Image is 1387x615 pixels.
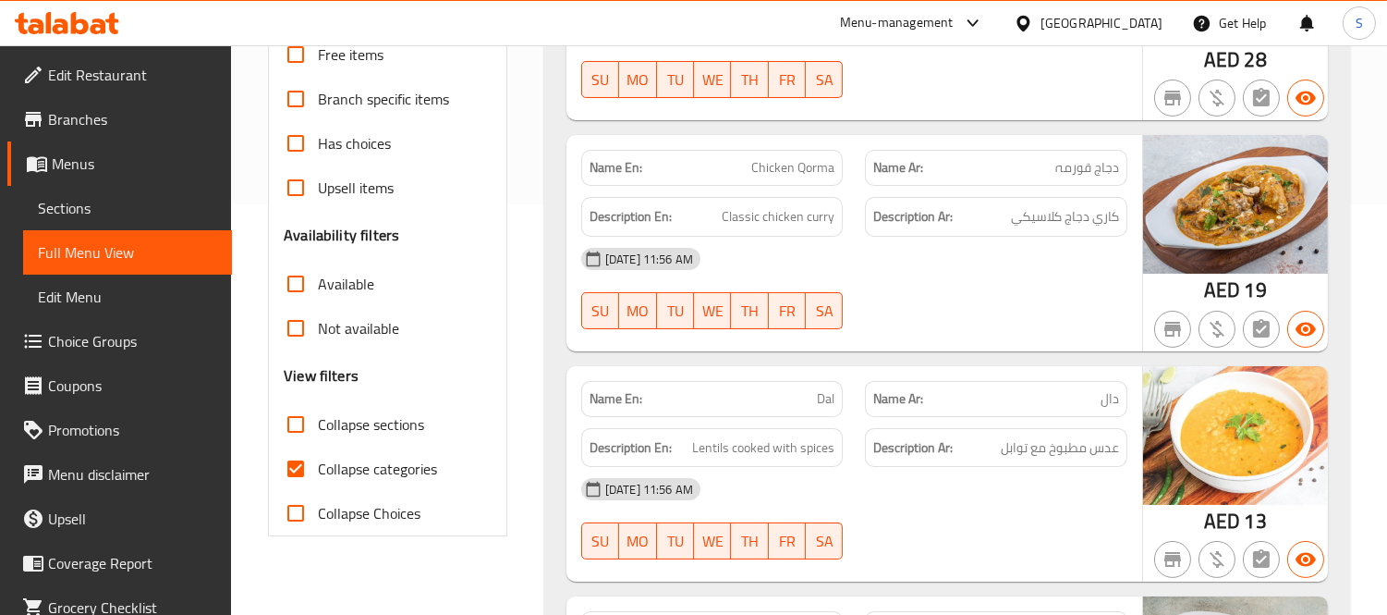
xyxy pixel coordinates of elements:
span: MO [627,298,649,325]
span: Lentils cooked with spices [692,437,834,460]
span: TH [738,67,760,93]
a: Coupons [7,363,232,408]
img: Dal638931046173759955.jpg [1143,366,1328,505]
button: Purchased item [1198,541,1235,578]
a: Coverage Report [7,541,232,585]
span: WE [701,67,724,93]
button: MO [619,61,656,98]
span: عدس مطبوخ مع توابل [1001,437,1119,460]
span: SA [813,528,835,555]
span: Choice Groups [48,330,217,352]
button: TH [731,61,768,98]
span: Dal [817,389,834,409]
button: SU [581,61,619,98]
span: MO [627,67,649,93]
strong: Name En: [590,389,642,409]
div: [GEOGRAPHIC_DATA] [1040,13,1162,33]
button: WE [694,523,731,560]
span: SU [590,298,612,325]
span: MO [627,528,649,555]
span: WE [701,298,724,325]
button: SA [806,523,843,560]
span: SU [590,67,612,93]
span: Classic chicken curry [722,205,834,228]
span: 28 [1245,42,1267,78]
button: TH [731,523,768,560]
span: Upsell [48,508,217,530]
button: TU [657,61,694,98]
button: MO [619,292,656,329]
strong: Description En: [590,437,672,460]
span: كاري دجاج كلاسيكي [1011,205,1119,228]
a: Choice Groups [7,319,232,363]
span: Chicken Qorma [751,158,834,178]
a: Upsell [7,497,232,541]
div: Menu-management [840,12,954,34]
span: Sections [38,197,217,219]
span: WE [701,528,724,555]
button: Purchased item [1198,311,1235,348]
button: FR [769,61,806,98]
span: SA [813,298,835,325]
span: دجاج قورمہ [1055,158,1119,178]
strong: Description Ar: [873,437,953,460]
span: 13 [1245,503,1267,539]
button: TU [657,523,694,560]
button: FR [769,523,806,560]
button: SU [581,292,619,329]
span: Full Menu View [38,241,217,264]
span: TU [664,67,687,93]
button: WE [694,292,731,329]
span: SU [590,528,612,555]
span: Has choices [318,132,391,154]
button: Not branch specific item [1154,541,1191,578]
span: Available [318,273,374,295]
button: SA [806,61,843,98]
button: TU [657,292,694,329]
span: Free items [318,43,383,66]
img: Chicken_Qorma638931045997320478.jpg [1143,135,1328,274]
span: Upsell items [318,177,394,199]
span: AED [1204,42,1240,78]
span: Coverage Report [48,552,217,574]
button: SU [581,523,619,560]
strong: Name En: [590,158,642,178]
span: Collapse Choices [318,502,420,524]
button: Available [1287,80,1324,117]
button: WE [694,61,731,98]
span: Collapse categories [318,458,437,480]
button: Not has choices [1243,541,1280,578]
span: Branch specific items [318,88,449,110]
span: Menus [52,153,217,175]
button: Not branch specific item [1154,80,1191,117]
a: Menu disclaimer [7,452,232,497]
h3: Availability filters [284,225,399,246]
button: Not branch specific item [1154,311,1191,348]
a: Full Menu View [23,230,232,275]
button: TH [731,292,768,329]
span: Not available [318,317,399,339]
h3: View filters [284,365,359,387]
button: Not has choices [1243,80,1280,117]
span: 19 [1245,272,1267,308]
a: Edit Restaurant [7,53,232,97]
button: MO [619,523,656,560]
span: [DATE] 11:56 AM [598,481,700,498]
a: Edit Menu [23,275,232,319]
span: AED [1204,272,1240,308]
a: Menus [7,141,232,186]
a: Sections [23,186,232,230]
span: TH [738,528,760,555]
span: S [1356,13,1363,33]
span: Edit Menu [38,286,217,308]
strong: Description En: [590,205,672,228]
span: [DATE] 11:56 AM [598,251,700,268]
span: Branches [48,108,217,130]
span: Coupons [48,375,217,397]
span: TU [664,298,687,325]
span: TU [664,528,687,555]
span: Menu disclaimer [48,463,217,486]
span: Edit Restaurant [48,64,217,86]
span: Promotions [48,419,217,441]
strong: Name Ar: [873,389,923,409]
